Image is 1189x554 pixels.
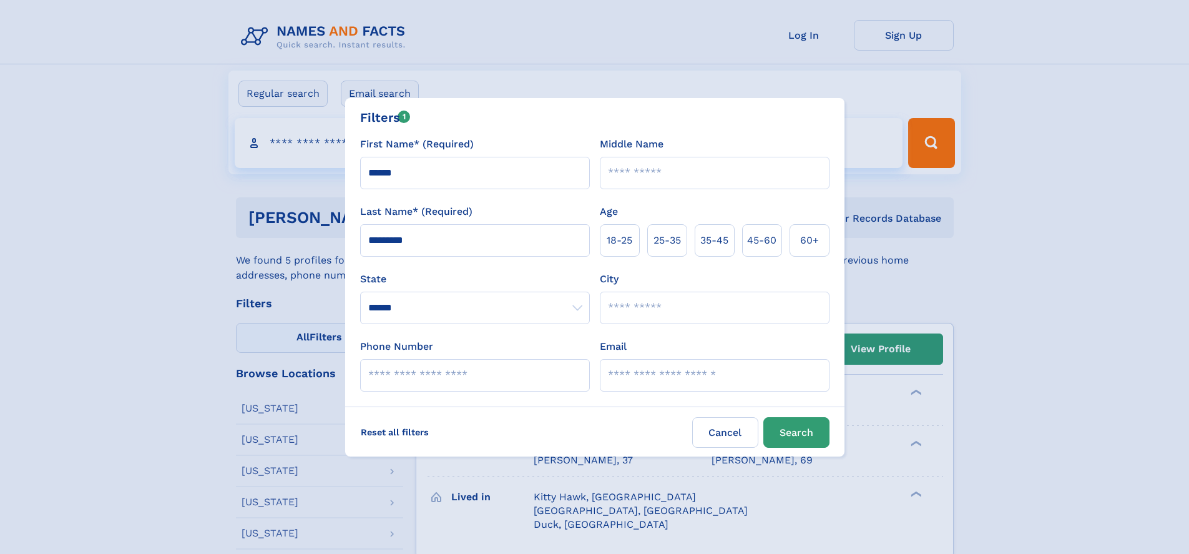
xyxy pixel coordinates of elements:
[360,204,472,219] label: Last Name* (Required)
[360,108,411,127] div: Filters
[607,233,632,248] span: 18‑25
[700,233,728,248] span: 35‑45
[353,417,437,447] label: Reset all filters
[360,272,590,287] label: State
[653,233,681,248] span: 25‑35
[360,137,474,152] label: First Name* (Required)
[600,137,663,152] label: Middle Name
[600,204,618,219] label: Age
[747,233,776,248] span: 45‑60
[600,339,627,354] label: Email
[692,417,758,448] label: Cancel
[763,417,829,448] button: Search
[600,272,619,287] label: City
[360,339,433,354] label: Phone Number
[800,233,819,248] span: 60+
